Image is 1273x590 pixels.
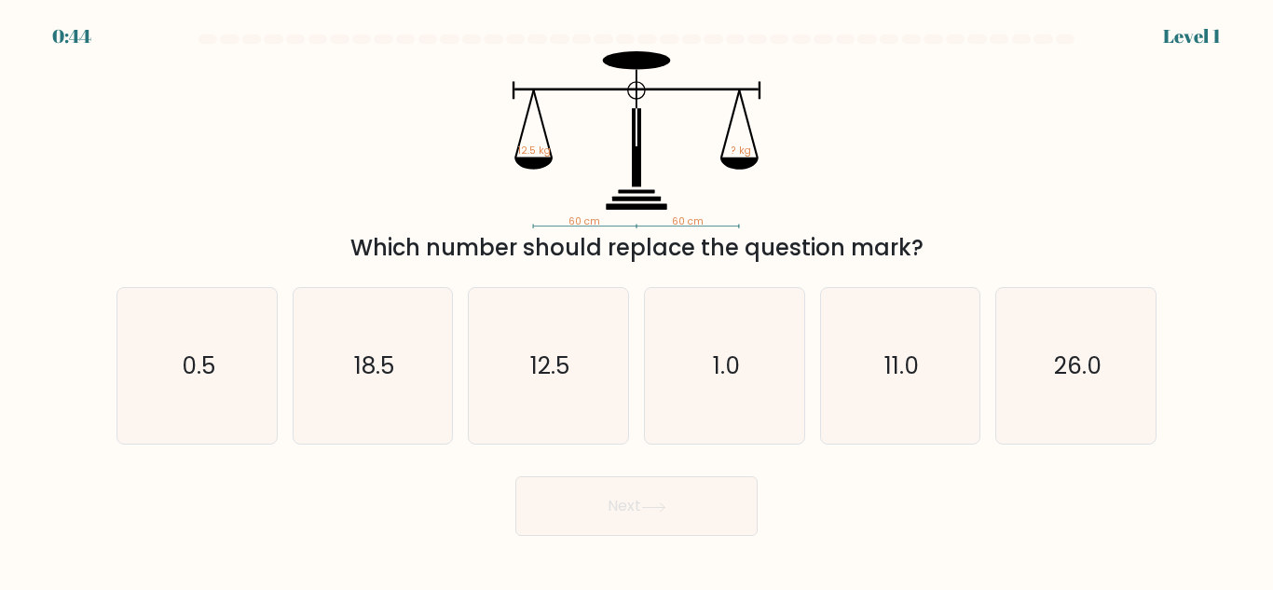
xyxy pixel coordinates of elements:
text: 18.5 [354,350,394,382]
tspan: 60 cm [568,214,600,228]
text: 1.0 [712,350,739,382]
tspan: 12.5 kg [518,144,551,158]
text: 0.5 [182,350,215,382]
button: Next [515,476,758,536]
tspan: 60 cm [672,214,704,228]
text: 12.5 [530,350,569,382]
div: Level 1 [1163,22,1221,50]
div: 0:44 [52,22,91,50]
text: 26.0 [1054,350,1102,382]
tspan: ? kg [732,144,751,158]
div: Which number should replace the question mark? [128,231,1145,265]
text: 11.0 [884,350,919,382]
